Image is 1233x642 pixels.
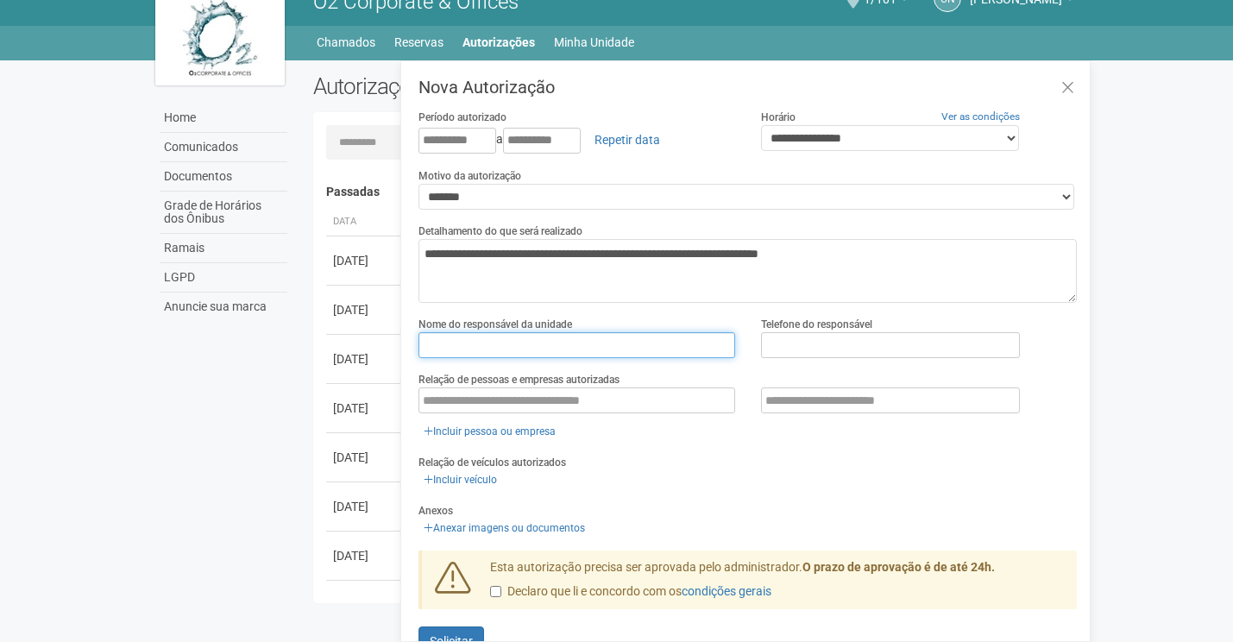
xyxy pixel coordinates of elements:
a: condições gerais [682,584,771,598]
a: Ramais [160,234,287,263]
a: Incluir veículo [418,470,502,489]
div: [DATE] [333,350,397,368]
strong: O prazo de aprovação é de até 24h. [802,560,995,574]
a: Minha Unidade [554,30,634,54]
div: [DATE] [333,449,397,466]
a: Comunicados [160,133,287,162]
div: [DATE] [333,252,397,269]
div: [DATE] [333,301,397,318]
label: Telefone do responsável [761,317,872,332]
a: Grade de Horários dos Ônibus [160,192,287,234]
h2: Autorizações [313,73,683,99]
a: Home [160,104,287,133]
a: LGPD [160,263,287,293]
a: Repetir data [583,125,671,154]
a: Anuncie sua marca [160,293,287,321]
a: Chamados [317,30,375,54]
label: Nome do responsável da unidade [418,317,572,332]
div: [DATE] [333,400,397,417]
label: Declaro que li e concordo com os [490,583,771,601]
a: Incluir pessoa ou empresa [418,422,561,441]
a: Documentos [160,162,287,192]
h3: Nova Autorização [418,79,1077,96]
label: Relação de pessoas e empresas autorizadas [418,372,620,387]
label: Período autorizado [418,110,506,125]
a: Autorizações [462,30,535,54]
label: Anexos [418,503,453,519]
label: Relação de veículos autorizados [418,455,566,470]
label: Horário [761,110,796,125]
div: Esta autorização precisa ser aprovada pelo administrador. [477,559,1078,609]
label: Motivo da autorização [418,168,521,184]
div: [DATE] [333,547,397,564]
h4: Passadas [326,186,1066,198]
div: [DATE] [333,498,397,515]
th: Data [326,208,404,236]
a: Reservas [394,30,444,54]
div: a [418,125,735,154]
label: Detalhamento do que será realizado [418,223,582,239]
a: Ver as condições [941,110,1020,123]
input: Declaro que li e concordo com oscondições gerais [490,586,501,597]
a: Anexar imagens ou documentos [418,519,590,538]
